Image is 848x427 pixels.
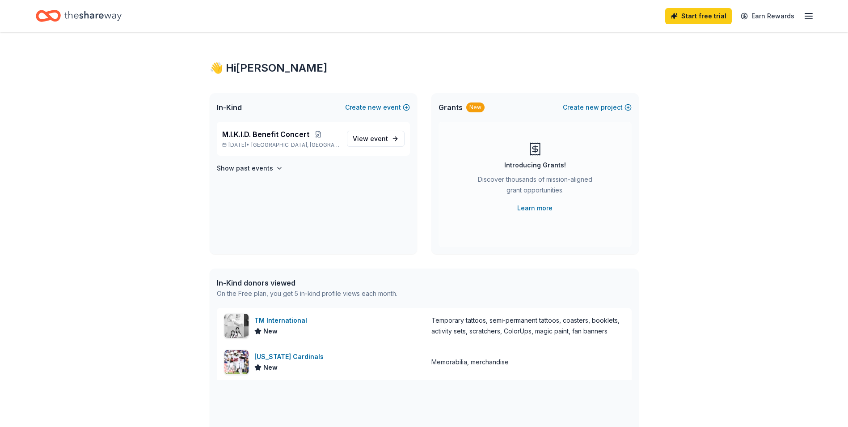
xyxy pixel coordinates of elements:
[345,102,410,113] button: Createnewevent
[517,203,553,213] a: Learn more
[263,362,278,373] span: New
[735,8,800,24] a: Earn Rewards
[224,314,249,338] img: Image for TM International
[217,278,397,288] div: In-Kind donors viewed
[466,102,485,112] div: New
[431,315,624,337] div: Temporary tattoos, semi-permanent tattoos, coasters, booklets, activity sets, scratchers, ColorUp...
[665,8,732,24] a: Start free trial
[504,160,566,171] div: Introducing Grants!
[263,326,278,337] span: New
[370,135,388,142] span: event
[224,350,249,374] img: Image for Arizona Cardinals
[347,131,405,147] a: View event
[210,61,639,75] div: 👋 Hi [PERSON_NAME]
[222,129,309,140] span: M.I.K.I.D. Benefit Concert
[36,5,122,26] a: Home
[217,163,283,174] button: Show past events
[217,288,397,299] div: On the Free plan, you get 5 in-kind profile views each month.
[251,141,339,149] span: [GEOGRAPHIC_DATA], [GEOGRAPHIC_DATA]
[368,102,381,113] span: new
[222,141,340,149] p: [DATE] •
[217,163,273,174] h4: Show past events
[586,102,599,113] span: new
[439,102,463,113] span: Grants
[217,102,242,113] span: In-Kind
[254,351,327,362] div: [US_STATE] Cardinals
[431,357,509,367] div: Memorabilia, merchandise
[353,133,388,144] span: View
[474,174,596,199] div: Discover thousands of mission-aligned grant opportunities.
[563,102,632,113] button: Createnewproject
[254,315,311,326] div: TM International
